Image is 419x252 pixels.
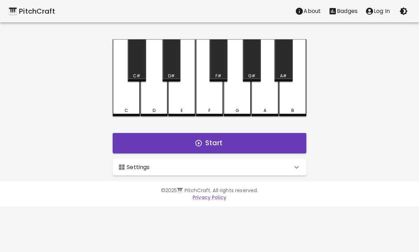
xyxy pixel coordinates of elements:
div: 🎛️ Settings [113,159,306,176]
p: About [304,7,321,15]
div: F# [215,73,221,79]
p: 🎛️ Settings [118,163,150,171]
div: B [291,107,294,114]
div: G [235,107,239,114]
div: C [125,107,128,114]
div: F [208,107,211,114]
div: D# [168,73,175,79]
div: D [153,107,155,114]
p: Badges [337,7,358,15]
a: Privacy Policy [193,194,226,201]
button: Stats [325,4,361,18]
div: A [264,107,266,114]
button: About [291,4,325,18]
a: 🎹 PitchCraft [8,6,55,17]
div: A# [280,73,287,79]
div: C# [133,73,140,79]
p: © 2025 🎹 PitchCraft. All rights reserved. [8,187,411,194]
button: Start [113,133,306,153]
button: account of current user [361,4,394,18]
p: Log In [374,7,390,15]
div: E [181,107,183,114]
div: G# [248,73,255,79]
